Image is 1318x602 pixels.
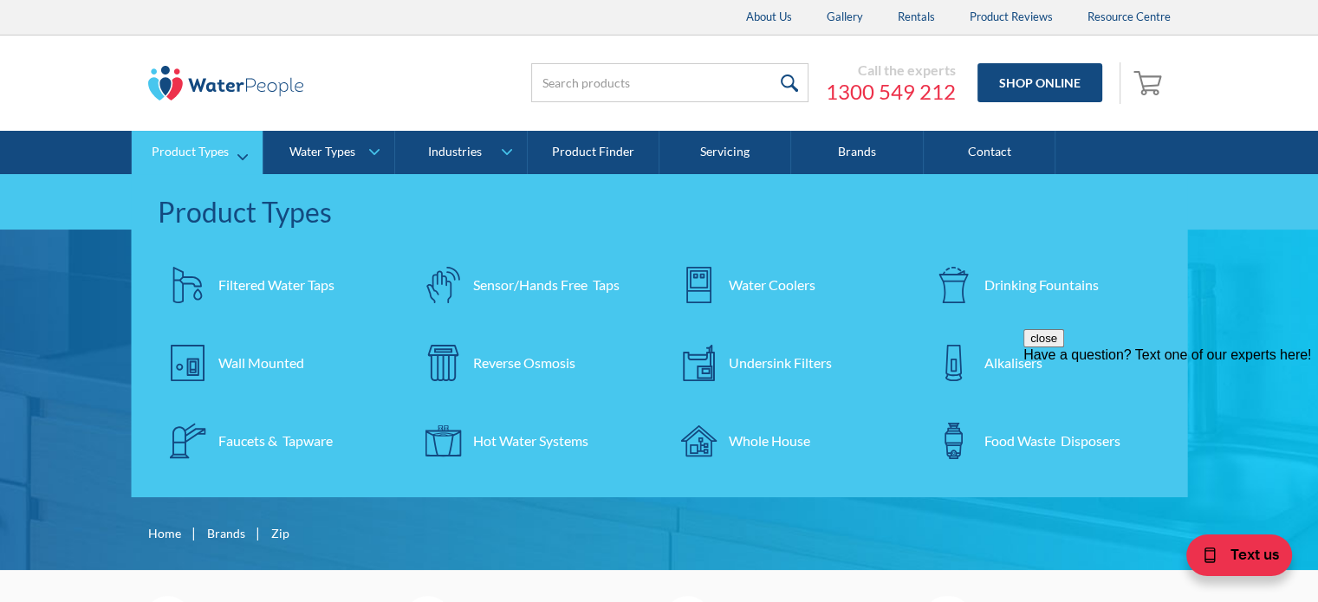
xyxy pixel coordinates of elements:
[668,333,906,393] a: Undersink Filters
[977,63,1102,102] a: Shop Online
[473,430,588,451] div: Hot Water Systems
[924,333,1162,393] a: Alkalisers
[289,145,355,159] div: Water Types
[148,524,181,542] a: Home
[412,333,651,393] a: Reverse Osmosis
[473,353,575,373] div: Reverse Osmosis
[729,275,815,295] div: Water Coolers
[271,524,289,542] div: Zip
[924,255,1162,315] a: Drinking Fountains
[826,61,956,79] div: Call the experts
[531,63,808,102] input: Search products
[1023,329,1318,537] iframe: podium webchat widget prompt
[132,174,1188,497] nav: Product Types
[924,411,1162,471] a: Food Waste Disposers
[1133,68,1166,96] img: shopping cart
[395,131,526,174] a: Industries
[1129,62,1171,104] a: Open empty cart
[924,131,1055,174] a: Contact
[207,524,245,542] a: Brands
[158,255,396,315] a: Filtered Water Taps
[427,145,481,159] div: Industries
[984,275,1099,295] div: Drinking Fountains
[668,411,906,471] a: Whole House
[984,430,1120,451] div: Food Waste Disposers
[659,131,791,174] a: Servicing
[190,522,198,543] div: |
[218,430,333,451] div: Faucets & Tapware
[263,131,394,174] a: Water Types
[218,275,334,295] div: Filtered Water Taps
[668,255,906,315] a: Water Coolers
[729,353,832,373] div: Undersink Filters
[729,430,810,451] div: Whole House
[1145,515,1318,602] iframe: podium webchat widget bubble
[528,131,659,174] a: Product Finder
[412,255,651,315] a: Sensor/Hands Free Taps
[412,411,651,471] a: Hot Water Systems
[984,353,1042,373] div: Alkalisers
[158,333,396,393] a: Wall Mounted
[158,411,396,471] a: Faucets & Tapware
[826,79,956,105] a: 1300 549 212
[791,131,923,174] a: Brands
[158,191,1162,233] div: Product Types
[148,66,304,100] img: The Water People
[218,353,304,373] div: Wall Mounted
[132,131,263,174] a: Product Types
[152,145,229,159] div: Product Types
[254,522,263,543] div: |
[473,275,620,295] div: Sensor/Hands Free Taps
